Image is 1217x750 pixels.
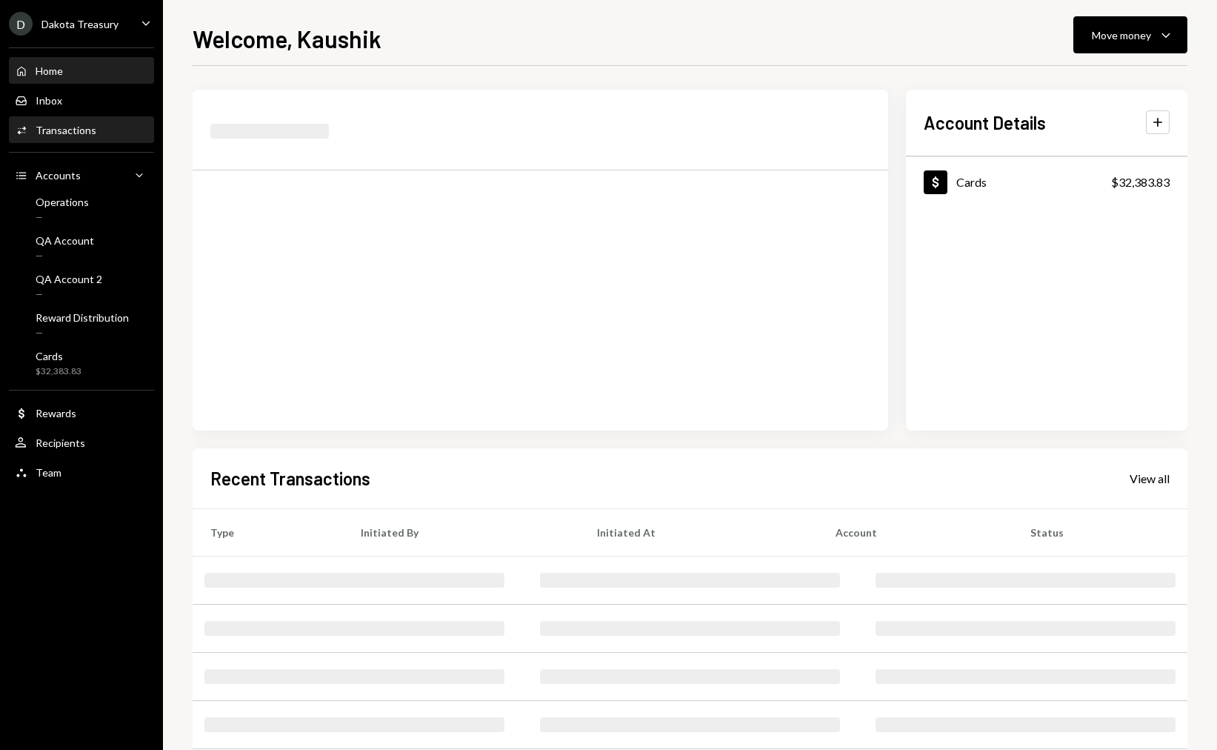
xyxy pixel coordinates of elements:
[1092,27,1151,43] div: Move money
[9,307,154,342] a: Reward Distribution—
[1013,508,1187,556] th: Status
[36,365,81,378] div: $32,383.83
[36,466,61,479] div: Team
[9,87,154,113] a: Inbox
[36,311,129,324] div: Reward Distribution
[1073,16,1187,53] button: Move money
[210,466,370,491] h2: Recent Transactions
[9,162,154,188] a: Accounts
[9,57,154,84] a: Home
[9,191,154,227] a: Operations—
[36,273,102,285] div: QA Account 2
[9,459,154,485] a: Team
[36,250,94,262] div: —
[36,437,85,449] div: Recipients
[1130,470,1170,486] a: View all
[956,175,987,189] div: Cards
[36,124,96,136] div: Transactions
[36,94,62,107] div: Inbox
[906,157,1187,207] a: Cards$32,383.83
[9,429,154,456] a: Recipients
[343,508,579,556] th: Initiated By
[36,288,102,301] div: —
[36,350,81,362] div: Cards
[36,407,76,419] div: Rewards
[1111,173,1170,191] div: $32,383.83
[193,508,343,556] th: Type
[9,12,33,36] div: D
[9,399,154,426] a: Rewards
[9,116,154,143] a: Transactions
[924,110,1046,135] h2: Account Details
[36,64,63,77] div: Home
[36,169,81,182] div: Accounts
[9,345,154,381] a: Cards$32,383.83
[1130,471,1170,486] div: View all
[36,211,89,224] div: —
[193,24,381,53] h1: Welcome, Kaushik
[41,18,119,30] div: Dakota Treasury
[36,196,89,208] div: Operations
[9,268,154,304] a: QA Account 2—
[9,230,154,265] a: QA Account—
[36,234,94,247] div: QA Account
[579,508,818,556] th: Initiated At
[36,327,129,339] div: —
[818,508,1013,556] th: Account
